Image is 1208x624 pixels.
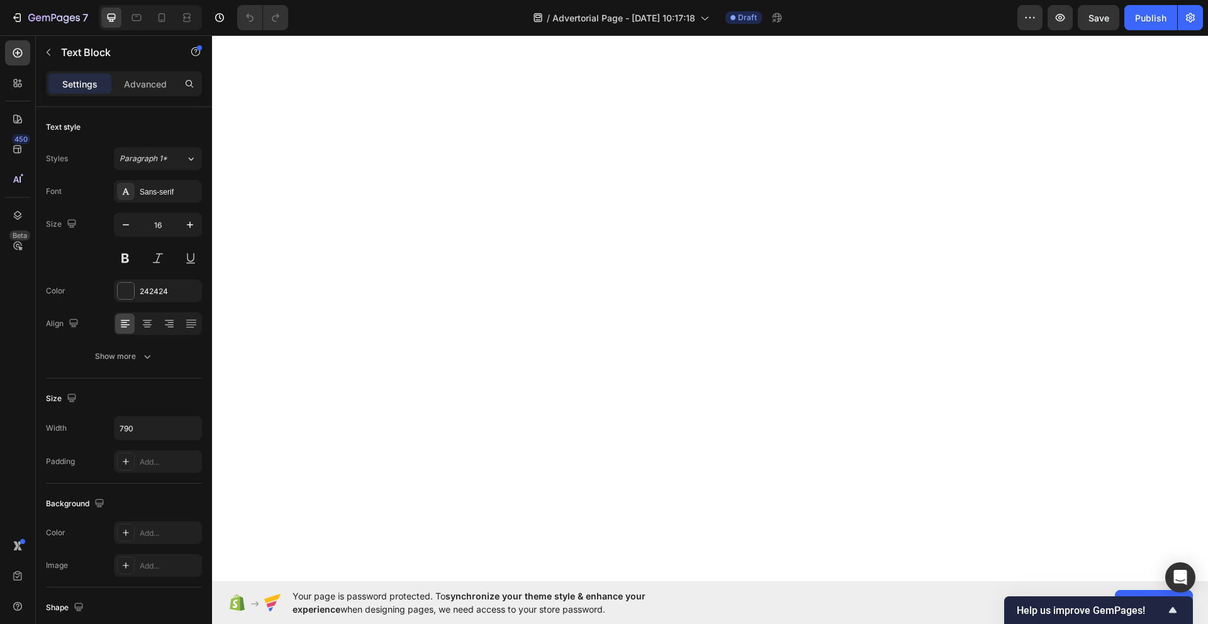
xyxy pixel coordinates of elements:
div: Padding [46,456,75,467]
div: Sans-serif [140,186,199,198]
span: synchronize your theme style & enhance your experience [293,591,646,615]
div: Shape [46,599,86,616]
button: Show survey - Help us improve GemPages! [1017,603,1180,618]
p: Settings [62,77,98,91]
div: Size [46,390,79,407]
div: Image [46,560,68,571]
div: Font [46,186,62,197]
div: Text style [46,122,81,133]
input: Auto [115,417,201,440]
span: Help us improve GemPages! [1017,604,1165,616]
span: / [547,11,550,25]
button: Save [1078,5,1119,30]
div: Styles [46,153,68,164]
div: Add... [140,560,199,572]
div: Add... [140,528,199,539]
span: Paragraph 1* [120,153,167,164]
button: Paragraph 1* [114,147,202,170]
button: Publish [1124,5,1177,30]
div: 450 [12,134,30,144]
p: 7 [82,10,88,25]
iframe: Design area [212,35,1208,581]
div: Publish [1135,11,1166,25]
button: 7 [5,5,94,30]
div: Color [46,285,65,297]
button: Allow access [1115,590,1193,615]
div: 242424 [140,286,199,297]
div: Size [46,216,79,233]
span: Save [1088,13,1109,23]
div: Beta [9,230,30,241]
p: Text Block [61,45,168,60]
div: Align [46,315,81,332]
div: Background [46,496,107,513]
div: Undo/Redo [237,5,288,30]
span: Your page is password protected. To when designing pages, we need access to your store password. [293,589,695,616]
div: Show more [95,350,154,363]
div: Add... [140,457,199,468]
button: Show more [46,345,202,368]
div: Open Intercom Messenger [1165,562,1195,593]
div: Color [46,527,65,538]
p: Advanced [124,77,167,91]
div: Width [46,423,67,434]
span: Advertorial Page - [DATE] 10:17:18 [552,11,695,25]
span: Draft [738,12,757,23]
